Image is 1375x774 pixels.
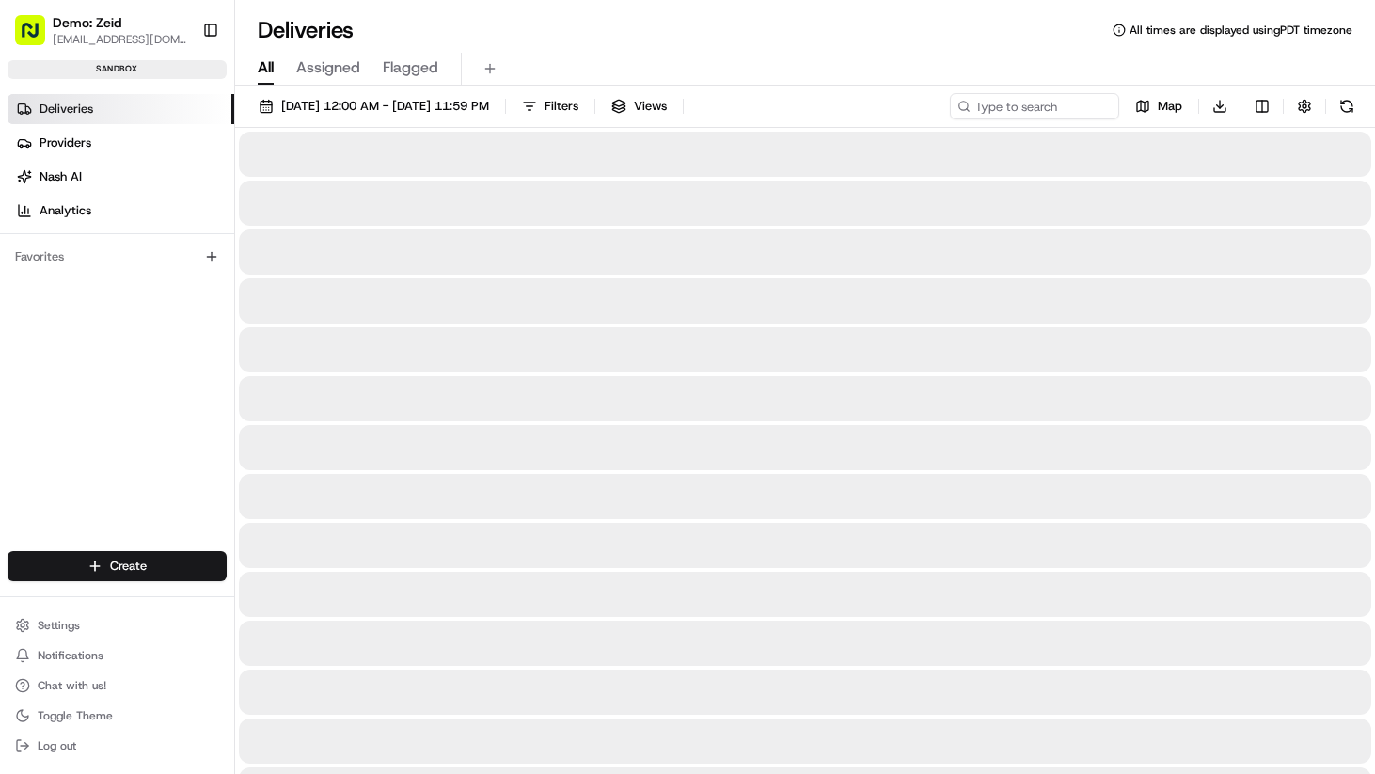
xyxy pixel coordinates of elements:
[53,13,121,32] button: Demo: Zeid
[281,98,489,115] span: [DATE] 12:00 AM - [DATE] 11:59 PM
[258,56,274,79] span: All
[53,32,187,47] button: [EMAIL_ADDRESS][DOMAIN_NAME]
[1334,93,1360,119] button: Refresh
[110,558,147,575] span: Create
[8,672,227,699] button: Chat with us!
[1158,98,1182,115] span: Map
[8,94,234,124] a: Deliveries
[8,551,227,581] button: Create
[38,708,113,723] span: Toggle Theme
[296,56,360,79] span: Assigned
[250,93,498,119] button: [DATE] 12:00 AM - [DATE] 11:59 PM
[38,738,76,753] span: Log out
[8,612,227,639] button: Settings
[8,733,227,759] button: Log out
[258,15,354,45] h1: Deliveries
[40,101,93,118] span: Deliveries
[1130,23,1352,38] span: All times are displayed using PDT timezone
[8,642,227,669] button: Notifications
[40,168,82,185] span: Nash AI
[8,128,234,158] a: Providers
[38,648,103,663] span: Notifications
[38,618,80,633] span: Settings
[40,202,91,219] span: Analytics
[40,134,91,151] span: Providers
[8,242,227,272] div: Favorites
[514,93,587,119] button: Filters
[634,98,667,115] span: Views
[8,196,234,226] a: Analytics
[8,703,227,729] button: Toggle Theme
[383,56,438,79] span: Flagged
[603,93,675,119] button: Views
[8,8,195,53] button: Demo: Zeid[EMAIL_ADDRESS][DOMAIN_NAME]
[8,60,227,79] div: sandbox
[1127,93,1191,119] button: Map
[8,162,234,192] a: Nash AI
[545,98,578,115] span: Filters
[950,93,1119,119] input: Type to search
[38,678,106,693] span: Chat with us!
